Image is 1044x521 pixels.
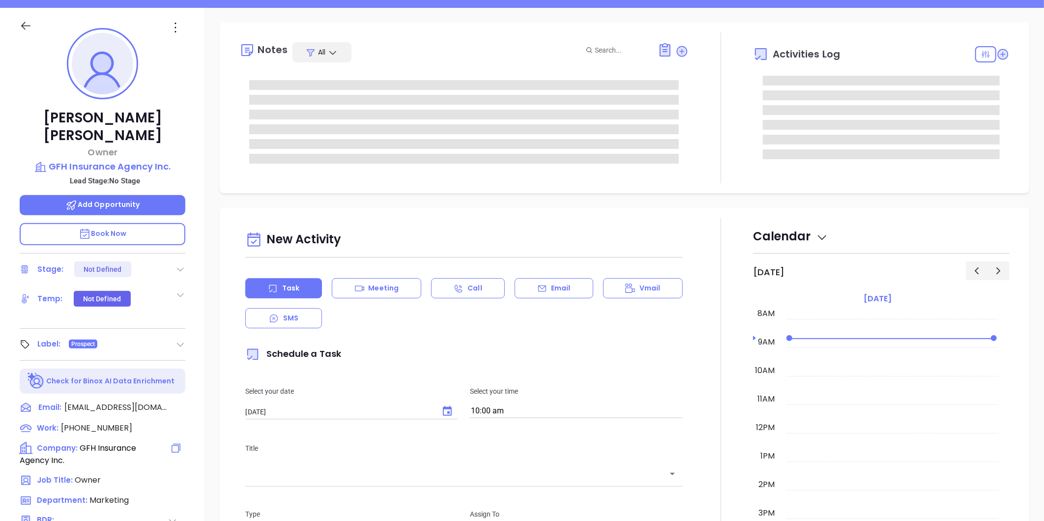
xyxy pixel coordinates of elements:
[756,336,777,348] div: 9am
[258,45,288,55] div: Notes
[89,494,129,506] span: Marketing
[245,228,683,253] div: New Activity
[65,200,140,209] span: Add Opportunity
[245,509,458,520] p: Type
[20,109,185,145] p: [PERSON_NAME] [PERSON_NAME]
[755,393,777,405] div: 11am
[20,160,185,174] a: GFH Insurance Agency Inc.
[756,479,777,491] div: 2pm
[639,283,661,293] p: Vmail
[245,443,683,454] p: Title
[71,339,95,349] span: Prospect
[666,467,679,481] button: Open
[37,475,73,485] span: Job Title:
[37,337,61,351] div: Label:
[79,229,127,238] span: Book Now
[84,261,121,277] div: Not Defined
[862,292,894,306] a: [DATE]
[37,495,87,505] span: Department:
[758,450,777,462] div: 1pm
[282,283,299,293] p: Task
[20,442,136,466] span: GFH Insurance Agency Inc.
[245,407,434,417] input: MM/DD/YYYY
[753,365,777,376] div: 10am
[318,47,325,57] span: All
[368,283,399,293] p: Meeting
[753,228,828,244] span: Calendar
[37,423,58,433] span: Work:
[72,33,133,94] img: profile-user
[83,291,121,307] div: Not Defined
[283,313,298,323] p: SMS
[755,308,777,319] div: 8am
[245,347,341,360] span: Schedule a Task
[245,386,458,397] p: Select your date
[470,509,683,520] p: Assign To
[25,174,185,187] p: Lead Stage: No Stage
[756,507,777,519] div: 3pm
[64,402,168,413] span: [EMAIL_ADDRESS][DOMAIN_NAME]
[28,373,45,390] img: Ai-Enrich-DaqCidB-.svg
[75,474,101,486] span: Owner
[46,376,174,386] p: Check for Binox AI Data Enrichment
[38,402,61,414] span: Email:
[773,49,840,59] span: Activities Log
[551,283,571,293] p: Email
[595,45,647,56] input: Search...
[470,386,683,397] p: Select your time
[20,145,185,159] p: Owner
[467,283,482,293] p: Call
[437,402,457,421] button: Choose date, selected date is Sep 17, 2025
[987,261,1010,280] button: Next day
[37,443,78,453] span: Company:
[61,422,132,434] span: [PHONE_NUMBER]
[754,422,777,434] div: 12pm
[37,291,63,306] div: Temp:
[966,261,988,280] button: Previous day
[753,267,784,278] h2: [DATE]
[37,262,64,277] div: Stage:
